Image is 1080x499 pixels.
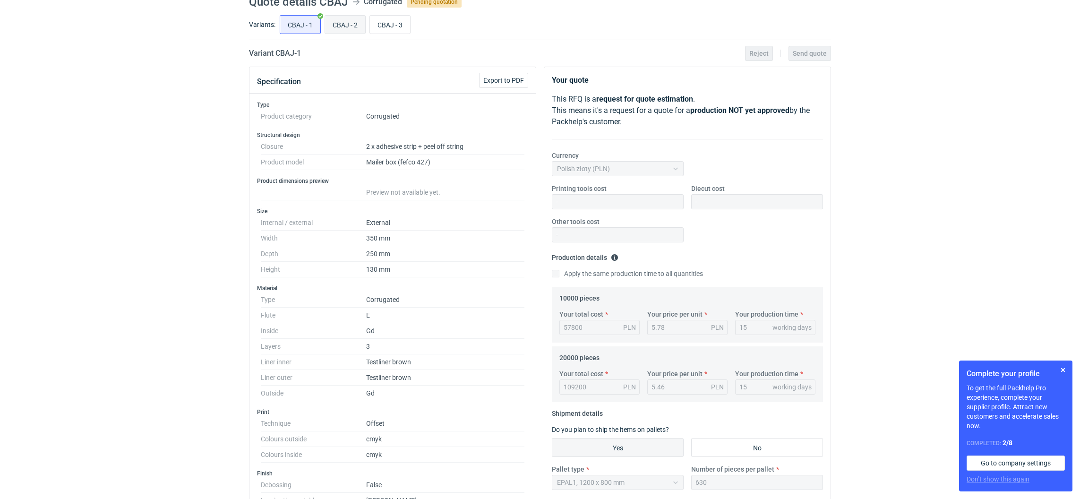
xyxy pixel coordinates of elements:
h3: Type [257,101,528,109]
label: CBAJ - 3 [369,15,411,34]
dt: Depth [261,246,366,262]
span: Preview not available yet. [366,189,440,196]
label: Your total cost [559,369,603,379]
span: Reject [749,50,769,57]
h2: Variant CBAJ - 1 [249,48,301,59]
div: Completed: [967,438,1065,448]
legend: Shipment details [552,406,603,417]
h1: Complete your profile [967,368,1065,379]
dd: E [366,308,524,323]
label: Your price per unit [647,310,703,319]
label: Pallet type [552,465,584,474]
dt: Inside [261,323,366,339]
dt: Liner outer [261,370,366,386]
dd: False [366,477,524,493]
label: Your price per unit [647,369,703,379]
dt: Colours inside [261,447,366,463]
div: PLN [711,323,724,332]
div: PLN [623,382,636,392]
dt: Height [261,262,366,277]
button: Export to PDF [479,73,528,88]
label: Diecut cost [691,184,725,193]
dd: 3 [366,339,524,354]
button: Reject [745,46,773,61]
button: Don’t show this again [967,474,1029,484]
label: CBAJ - 1 [280,15,321,34]
label: Currency [552,151,579,160]
h3: Print [257,408,528,416]
dd: Mailer box (fefco 427) [366,155,524,170]
dd: cmyk [366,431,524,447]
dt: Internal / external [261,215,366,231]
label: CBAJ - 2 [325,15,366,34]
span: Export to PDF [483,77,524,84]
dt: Width [261,231,366,246]
label: Your production time [735,369,798,379]
dd: 130 mm [366,262,524,277]
dt: Closure [261,139,366,155]
h3: Product dimensions preview [257,177,528,185]
p: To get the full Packhelp Pro experience, complete your supplier profile. Attract new customers an... [967,383,1065,430]
dt: Debossing [261,477,366,493]
h3: Structural design [257,131,528,139]
dd: cmyk [366,447,524,463]
dt: Product model [261,155,366,170]
dd: 350 mm [366,231,524,246]
label: Your production time [735,310,798,319]
dt: Liner inner [261,354,366,370]
strong: 2 / 8 [1003,439,1012,447]
label: Variants: [249,20,275,29]
strong: request for quote estimation [596,95,693,103]
dd: Corrugated [366,292,524,308]
dd: Testliner brown [366,370,524,386]
div: working days [772,323,812,332]
dd: Corrugated [366,109,524,124]
label: Printing tools cost [552,184,607,193]
button: Specification [257,70,301,93]
p: This RFQ is a . This means it's a request for a quote for a by the Packhelp's customer. [552,94,823,128]
dt: Product category [261,109,366,124]
legend: 10000 pieces [559,291,600,302]
div: PLN [711,382,724,392]
a: Go to company settings [967,456,1065,471]
label: Number of pieces per pallet [691,465,774,474]
legend: 20000 pieces [559,350,600,361]
h3: Size [257,207,528,215]
div: PLN [623,323,636,332]
label: Apply the same production time to all quantities [552,269,703,278]
strong: production NOT yet approved [690,106,789,115]
label: Your total cost [559,310,603,319]
button: Send quote [789,46,831,61]
h3: Material [257,284,528,292]
dd: Offset [366,416,524,431]
dt: Layers [261,339,366,354]
dd: Gd [366,386,524,401]
div: working days [772,382,812,392]
label: Do you plan to ship the items on pallets? [552,426,669,433]
dt: Technique [261,416,366,431]
dt: Outside [261,386,366,401]
legend: Production details [552,250,618,261]
span: Send quote [793,50,827,57]
label: Other tools cost [552,217,600,226]
dd: External [366,215,524,231]
dd: 250 mm [366,246,524,262]
strong: Your quote [552,76,589,85]
dd: Testliner brown [366,354,524,370]
h3: Finish [257,470,528,477]
dt: Type [261,292,366,308]
dt: Flute [261,308,366,323]
dt: Colours outside [261,431,366,447]
dd: 2 x adhesive strip + peel off string [366,139,524,155]
dd: Gd [366,323,524,339]
button: Skip for now [1057,364,1069,376]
